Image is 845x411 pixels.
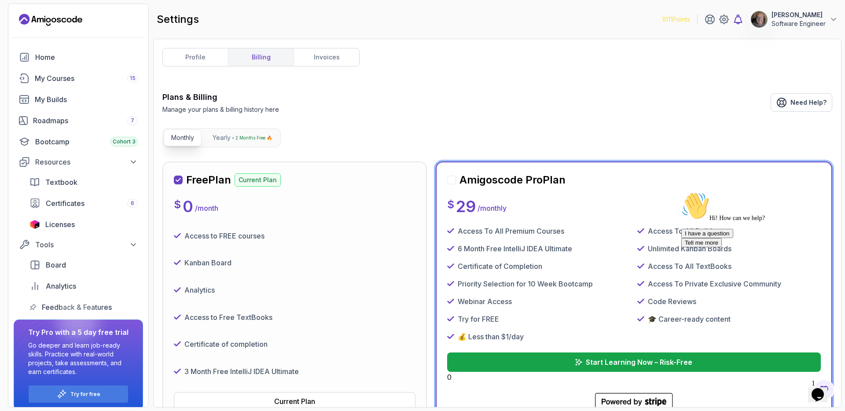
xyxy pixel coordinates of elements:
[162,105,279,114] p: Manage your plans & billing history here
[29,220,40,229] img: jetbrains icon
[458,261,542,272] p: Certificate of Completion
[458,331,524,342] p: 💰 Less than $1/day
[131,117,134,124] span: 7
[478,203,507,213] p: / monthly
[213,133,231,142] p: Yearly
[24,216,143,233] a: licenses
[35,157,138,167] div: Resources
[4,26,87,33] span: Hi! How can we help?
[24,173,143,191] a: textbook
[184,339,268,349] p: Certificate of completion
[235,173,281,187] p: Current Plan
[163,48,228,66] a: profile
[772,11,826,19] p: [PERSON_NAME]
[24,194,143,212] a: certificates
[46,281,76,291] span: Analytics
[648,296,696,307] p: Code Reviews
[4,4,32,32] img: :wave:
[14,112,143,129] a: roadmaps
[678,188,836,371] iframe: chat widget
[131,200,134,207] span: 6
[130,75,136,82] span: 15
[35,73,138,84] div: My Courses
[24,277,143,295] a: analytics
[458,243,572,254] p: 6 Month Free IntelliJ IDEA Ultimate
[184,285,215,295] p: Analytics
[750,11,838,28] button: user profile image[PERSON_NAME]Software Engineer
[447,352,821,382] div: 0
[14,48,143,66] a: home
[45,219,75,230] span: Licenses
[458,314,499,324] p: Try for FREE
[772,19,826,28] p: Software Engineer
[447,198,454,212] p: $
[113,138,136,145] span: Cohort 3
[45,177,77,187] span: Textbook
[648,279,781,289] p: Access To Private Exclusive Community
[458,296,512,307] p: Webinar Access
[184,366,299,377] p: 3 Month Free IntelliJ IDEA Ultimate
[157,12,199,26] h2: settings
[648,226,716,236] p: Access To All Builds
[24,256,143,274] a: board
[447,352,821,372] button: Start Learning Now – Risk-Free
[164,129,202,146] button: Monthly
[162,91,279,103] h3: Plans & Billing
[46,260,66,270] span: Board
[171,133,194,142] p: Monthly
[35,136,138,147] div: Bootcamp
[4,4,162,59] div: 👋Hi! How can we help?I have a questionTell me more
[235,133,272,142] p: 2 Months Free 🔥
[184,231,265,241] p: Access to FREE courses
[174,198,181,212] p: $
[184,257,231,268] p: Kanban Board
[46,198,84,209] span: Certificates
[586,357,692,367] p: Start Learning Now – Risk-Free
[274,396,315,407] div: Current Plan
[183,198,193,215] p: 0
[35,239,138,250] div: Tools
[14,237,143,253] button: Tools
[174,392,415,411] button: Current Plan
[458,279,593,289] p: Priority Selection for 10 Week Bootcamp
[4,40,55,50] button: I have a question
[14,154,143,170] button: Resources
[790,98,827,107] span: Need Help?
[28,341,129,376] p: Go deeper and learn job-ready skills. Practice with real-world projects, take assessments, and ea...
[42,302,112,312] span: Feedback & Features
[19,13,82,27] a: Landing page
[184,312,272,323] p: Access to Free TextBooks
[294,48,359,66] a: invoices
[205,129,279,146] button: Yearly2 Months Free 🔥
[14,70,143,87] a: courses
[35,94,138,105] div: My Builds
[70,391,100,398] a: Try for free
[459,173,566,187] h2: Amigoscode Pro Plan
[186,173,231,187] h2: Free Plan
[14,91,143,108] a: builds
[648,314,731,324] p: 🎓 Career-ready content
[28,385,129,403] button: Try for free
[458,226,564,236] p: Access To All Premium Courses
[228,48,294,66] a: billing
[648,243,731,254] p: Unlimited Kanban Boards
[456,198,476,215] p: 29
[33,115,138,126] div: Roadmaps
[24,298,143,316] a: feedback
[662,15,690,24] p: 1011 Points
[35,52,138,62] div: Home
[14,133,143,150] a: bootcamp
[648,261,731,272] p: Access To All TextBooks
[808,376,836,402] iframe: chat widget
[771,93,832,112] a: Need Help?
[4,50,44,59] button: Tell me more
[195,203,218,213] p: / month
[751,11,768,28] img: user profile image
